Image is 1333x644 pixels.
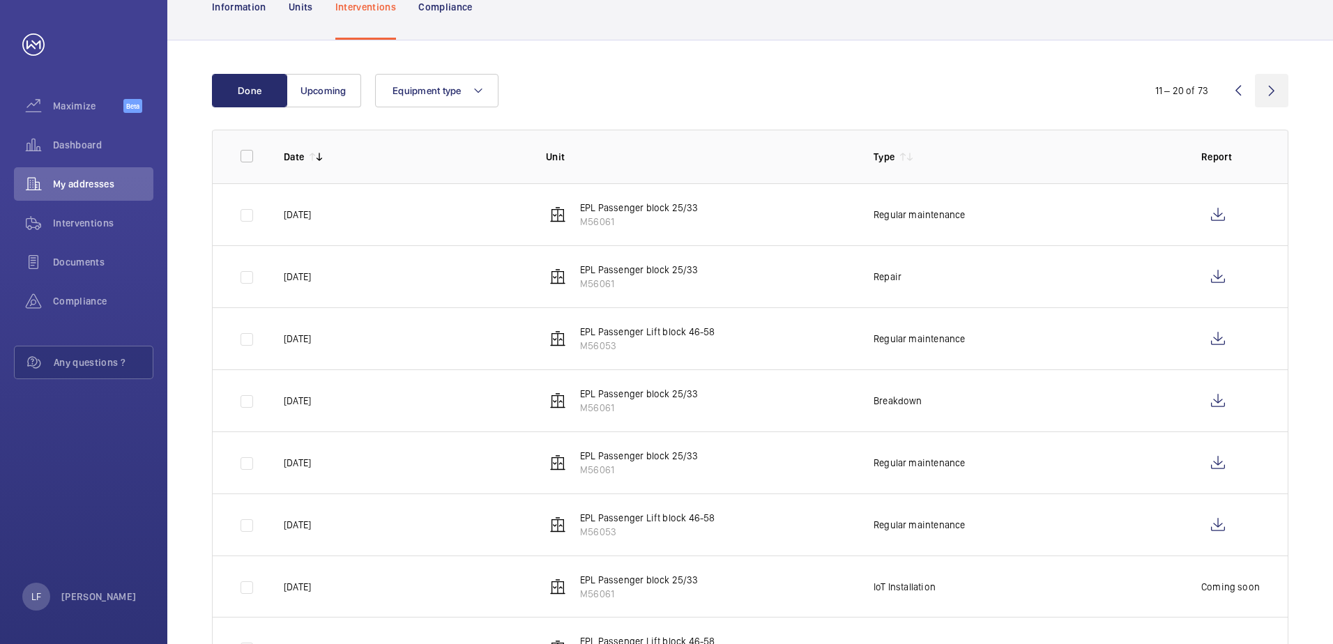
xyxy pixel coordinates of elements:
span: Interventions [53,216,153,230]
p: M56061 [580,587,699,601]
p: EPL Passenger Lift block 46-58 [580,325,715,339]
p: Regular maintenance [874,456,965,470]
p: LF [31,590,41,604]
p: Coming soon [1201,580,1260,594]
p: EPL Passenger block 25/33 [580,573,699,587]
img: elevator.svg [549,268,566,285]
p: [DATE] [284,208,311,222]
p: [DATE] [284,580,311,594]
p: EPL Passenger block 25/33 [580,449,699,463]
span: Compliance [53,294,153,308]
p: Regular maintenance [874,332,965,346]
p: IoT Installation [874,580,936,594]
p: [DATE] [284,332,311,346]
p: EPL Passenger block 25/33 [580,387,699,401]
p: Unit [546,150,851,164]
p: Report [1201,150,1260,164]
p: Regular maintenance [874,518,965,532]
span: Any questions ? [54,355,153,369]
img: elevator.svg [549,454,566,471]
p: M56061 [580,463,699,477]
span: Dashboard [53,138,153,152]
p: M56061 [580,215,699,229]
p: Type [874,150,894,164]
span: Maximize [53,99,123,113]
span: Beta [123,99,142,113]
p: M56061 [580,401,699,415]
span: Equipment type [393,85,462,96]
p: M56061 [580,277,699,291]
button: Upcoming [286,74,361,107]
p: EPL Passenger Lift block 46-58 [580,511,715,525]
div: 11 – 20 of 73 [1155,84,1208,98]
p: [DATE] [284,518,311,532]
p: Repair [874,270,901,284]
p: Breakdown [874,394,922,408]
p: [DATE] [284,394,311,408]
p: EPL Passenger block 25/33 [580,201,699,215]
p: [PERSON_NAME] [61,590,137,604]
p: [DATE] [284,270,311,284]
img: elevator.svg [549,578,566,595]
button: Done [212,74,287,107]
p: M56053 [580,339,715,353]
span: My addresses [53,177,153,191]
p: EPL Passenger block 25/33 [580,263,699,277]
img: elevator.svg [549,392,566,409]
p: Date [284,150,304,164]
img: elevator.svg [549,330,566,347]
p: Regular maintenance [874,208,965,222]
p: [DATE] [284,456,311,470]
button: Equipment type [375,74,498,107]
img: elevator.svg [549,206,566,223]
img: elevator.svg [549,516,566,533]
p: M56053 [580,525,715,539]
span: Documents [53,255,153,269]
